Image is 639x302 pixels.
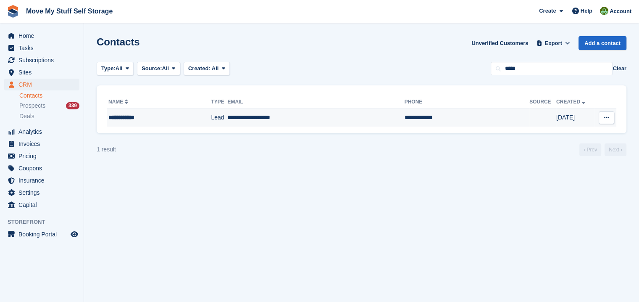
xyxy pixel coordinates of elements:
h1: Contacts [97,36,140,48]
span: Settings [18,187,69,199]
a: menu [4,138,79,150]
td: [DATE] [556,109,594,127]
a: menu [4,175,79,186]
th: Source [529,95,556,109]
th: Email [227,95,404,109]
a: Deals [19,112,79,121]
a: menu [4,162,79,174]
a: Contacts [19,92,79,100]
span: Insurance [18,175,69,186]
th: Type [211,95,227,109]
span: Source: [142,64,162,73]
button: Source: All [137,62,180,76]
td: Lead [211,109,227,127]
button: Export [535,36,572,50]
img: stora-icon-8386f47178a22dfd0bd8f6a31ec36ba5ce8667c1dd55bd0f319d3a0aa187defe.svg [7,5,19,18]
a: Add a contact [579,36,626,50]
a: menu [4,199,79,211]
img: Joel Booth [600,7,608,15]
span: Home [18,30,69,42]
a: Unverified Customers [468,36,531,50]
a: Move My Stuff Self Storage [23,4,116,18]
nav: Page [578,143,628,156]
span: Storefront [8,218,84,226]
a: menu [4,42,79,54]
span: Create [539,7,556,15]
span: All [162,64,169,73]
span: All [116,64,123,73]
span: All [212,65,219,72]
span: Coupons [18,162,69,174]
span: Deals [19,112,34,120]
span: Created: [188,65,210,72]
a: Previous [579,143,601,156]
span: Capital [18,199,69,211]
a: Next [605,143,626,156]
span: Pricing [18,150,69,162]
a: Name [108,99,130,105]
a: Created [556,99,587,105]
div: 339 [66,102,79,109]
span: Export [545,39,562,48]
span: Account [610,7,631,16]
th: Phone [405,95,529,109]
a: menu [4,30,79,42]
span: Analytics [18,126,69,138]
a: Prospects 339 [19,101,79,110]
span: Prospects [19,102,45,110]
span: Sites [18,66,69,78]
a: menu [4,79,79,90]
a: menu [4,54,79,66]
button: Created: All [184,62,230,76]
span: Tasks [18,42,69,54]
a: menu [4,228,79,240]
button: Type: All [97,62,134,76]
a: menu [4,126,79,138]
a: menu [4,187,79,199]
span: Subscriptions [18,54,69,66]
div: 1 result [97,145,116,154]
button: Clear [613,64,626,73]
span: Help [581,7,592,15]
span: Booking Portal [18,228,69,240]
span: Invoices [18,138,69,150]
a: Preview store [69,229,79,239]
a: menu [4,66,79,78]
span: CRM [18,79,69,90]
span: Type: [101,64,116,73]
a: menu [4,150,79,162]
